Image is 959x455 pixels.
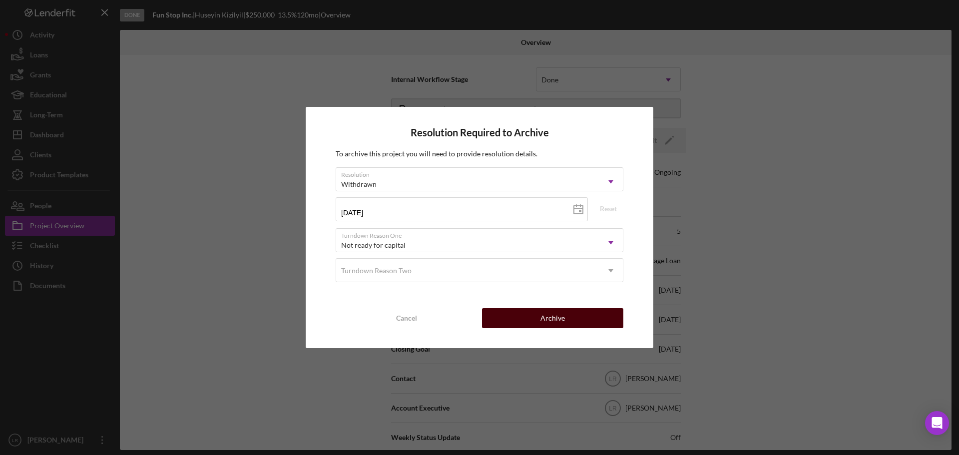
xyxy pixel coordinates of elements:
div: Withdrawn [341,180,377,188]
h4: Resolution Required to Archive [336,127,623,138]
div: Archive [540,308,565,328]
button: Reset [593,201,623,216]
div: Not ready for capital [341,241,406,249]
div: Turndown Reason Two [341,267,412,275]
div: Open Intercom Messenger [925,411,949,435]
button: Archive [482,308,623,328]
div: Cancel [396,308,417,328]
div: Reset [600,201,617,216]
p: To archive this project you will need to provide resolution details. [336,148,623,159]
button: Cancel [336,308,477,328]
